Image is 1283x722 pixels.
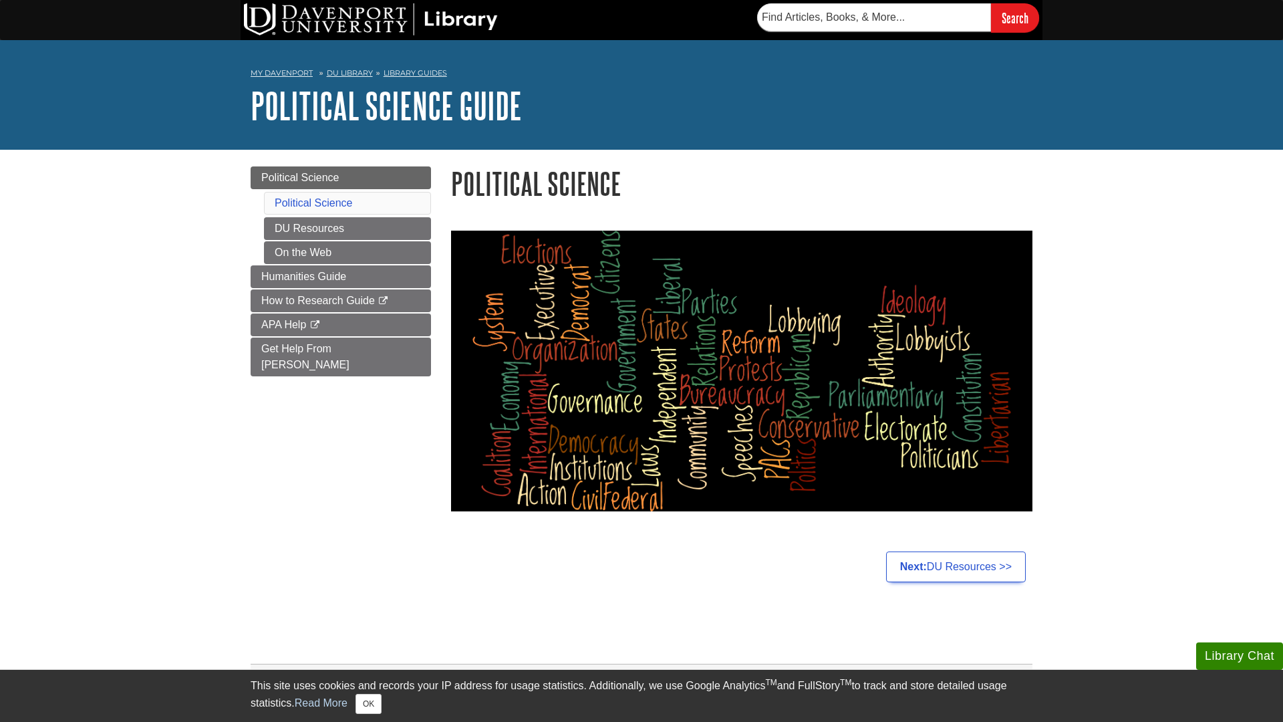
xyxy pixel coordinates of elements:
span: How to Research Guide [261,295,375,306]
span: Get Help From [PERSON_NAME] [261,343,349,370]
button: Close [355,694,382,714]
img: Word Cloud of Political Words [451,231,1032,512]
nav: breadcrumb [251,64,1032,86]
span: Political Science [261,172,339,183]
a: Read More [295,697,347,709]
a: Humanities Guide [251,265,431,288]
a: How to Research Guide [251,289,431,312]
a: On the Web [264,241,431,264]
h1: Political Science [451,166,1032,201]
a: Political Science [251,166,431,189]
input: Search [991,3,1039,32]
a: DU Library [327,68,373,78]
sup: TM [765,678,776,687]
button: Library Chat [1196,642,1283,670]
img: DU Library [244,3,498,35]
i: This link opens in a new window [378,297,389,306]
input: Find Articles, Books, & More... [757,3,991,31]
a: Political Science [275,197,353,209]
a: DU Resources [264,217,431,240]
div: This site uses cookies and records your IP address for usage statistics. Additionally, we use Goo... [251,678,1032,714]
a: APA Help [251,314,431,336]
a: Get Help From [PERSON_NAME] [251,338,431,376]
strong: Next: [900,561,927,572]
a: Next:DU Resources >> [886,552,1026,582]
i: This link opens in a new window [309,321,321,330]
a: Library Guides [384,68,447,78]
span: Humanities Guide [261,271,346,282]
span: APA Help [261,319,306,330]
sup: TM [840,678,851,687]
div: Guide Page Menu [251,166,431,376]
form: Searches DU Library's articles, books, and more [757,3,1039,32]
a: Political Science Guide [251,85,522,126]
a: My Davenport [251,68,313,79]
